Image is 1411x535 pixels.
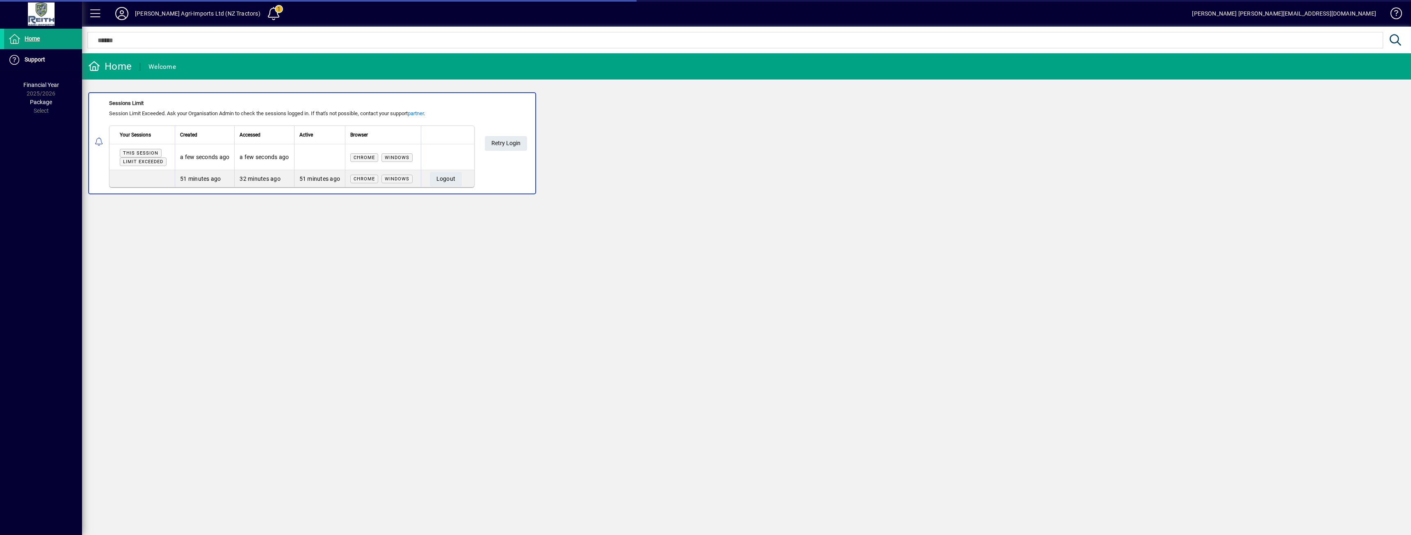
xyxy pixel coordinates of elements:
span: Windows [385,155,409,160]
span: Financial Year [23,82,59,88]
span: This session [123,150,158,156]
a: partner [408,110,424,116]
span: Support [25,56,45,63]
span: Your Sessions [120,130,151,139]
span: Package [30,99,52,105]
span: Chrome [354,155,375,160]
div: [PERSON_NAME] Agri-Imports Ltd (NZ Tractors) [135,7,260,20]
div: [PERSON_NAME] [PERSON_NAME][EMAIL_ADDRESS][DOMAIN_NAME] [1192,7,1376,20]
td: 51 minutes ago [294,170,345,187]
button: Logout [430,172,462,187]
span: Limit exceeded [123,159,163,164]
div: Welcome [148,60,176,73]
td: a few seconds ago [175,144,234,170]
span: Active [299,130,313,139]
td: 32 minutes ago [234,170,294,187]
span: Retry Login [491,137,521,150]
span: Created [180,130,197,139]
a: Support [4,50,82,70]
app-alert-notification-menu-item: Sessions Limit [82,92,1411,194]
span: Home [25,35,40,42]
button: Retry Login [485,136,527,151]
div: Home [88,60,132,73]
a: Knowledge Base [1384,2,1401,28]
span: Windows [385,176,409,182]
button: Profile [109,6,135,21]
div: Sessions Limit [109,99,475,107]
td: a few seconds ago [234,144,294,170]
span: Browser [350,130,368,139]
span: Logout [436,172,456,186]
span: Accessed [240,130,260,139]
div: Session Limit Exceeded. Ask your Organisation Admin to check the sessions logged in. If that's no... [109,109,475,118]
td: 51 minutes ago [175,170,234,187]
span: Chrome [354,176,375,182]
